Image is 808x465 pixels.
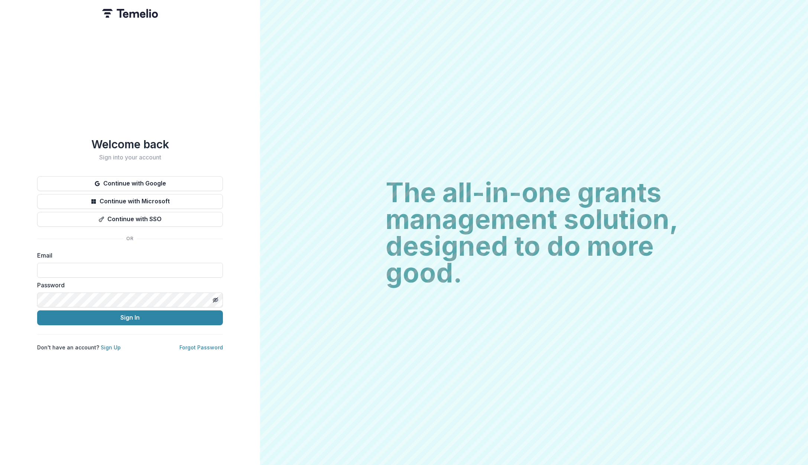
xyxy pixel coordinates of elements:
[37,194,223,209] button: Continue with Microsoft
[101,344,121,351] a: Sign Up
[102,9,158,18] img: Temelio
[179,344,223,351] a: Forgot Password
[37,251,218,260] label: Email
[37,281,218,290] label: Password
[37,176,223,191] button: Continue with Google
[37,212,223,227] button: Continue with SSO
[37,154,223,161] h2: Sign into your account
[37,310,223,325] button: Sign In
[210,294,221,306] button: Toggle password visibility
[37,138,223,151] h1: Welcome back
[37,343,121,351] p: Don't have an account?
